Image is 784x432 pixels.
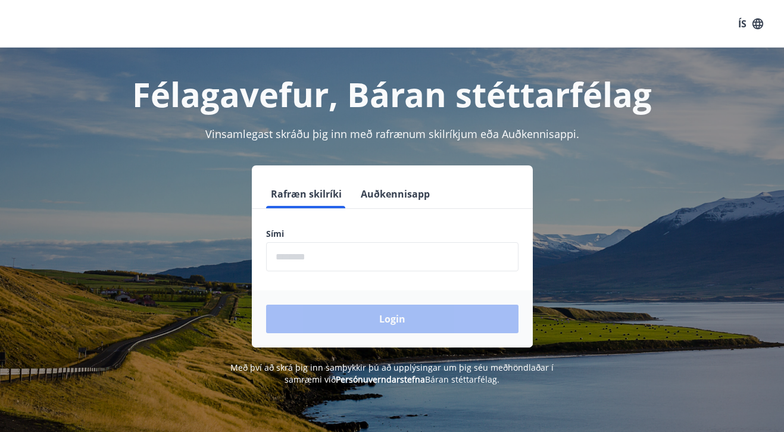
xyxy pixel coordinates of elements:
[732,13,770,35] button: ÍS
[266,228,518,240] label: Sími
[336,374,425,385] a: Persónuverndarstefna
[356,180,435,208] button: Auðkennisapp
[205,127,579,141] span: Vinsamlegast skráðu þig inn með rafrænum skilríkjum eða Auðkennisappi.
[230,362,554,385] span: Með því að skrá þig inn samþykkir þú að upplýsingar um þig séu meðhöndlaðar í samræmi við Báran s...
[266,180,346,208] button: Rafræn skilríki
[14,71,770,117] h1: Félagavefur, Báran stéttarfélag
